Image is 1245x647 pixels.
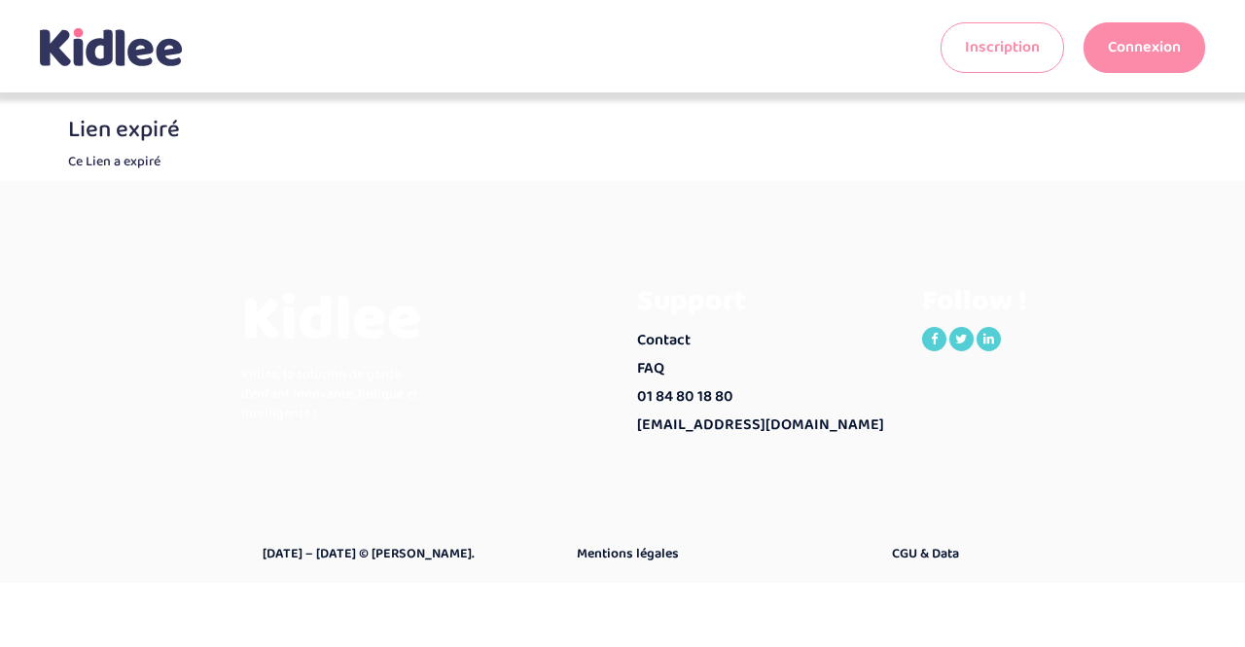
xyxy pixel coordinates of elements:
[637,285,893,317] h3: Support
[941,22,1064,73] a: Inscription
[68,152,1177,171] p: Ce Lien a expiré
[637,355,893,383] a: FAQ
[637,327,893,355] a: Contact
[68,117,1177,142] h3: Lien expiré
[922,285,1178,317] h3: Follow !
[577,544,862,563] a: Mentions légales
[637,383,893,412] a: 01 84 80 18 80
[637,412,893,440] a: [EMAIL_ADDRESS][DOMAIN_NAME]
[241,365,436,423] p: Kidlee, la solution de garde d’enfant innovante, ludique et intelligente !
[241,285,436,355] h3: Kidlee
[263,544,548,563] a: [DATE] – [DATE] © [PERSON_NAME].
[892,544,1177,563] a: CGU & Data
[1084,22,1205,73] a: Connexion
